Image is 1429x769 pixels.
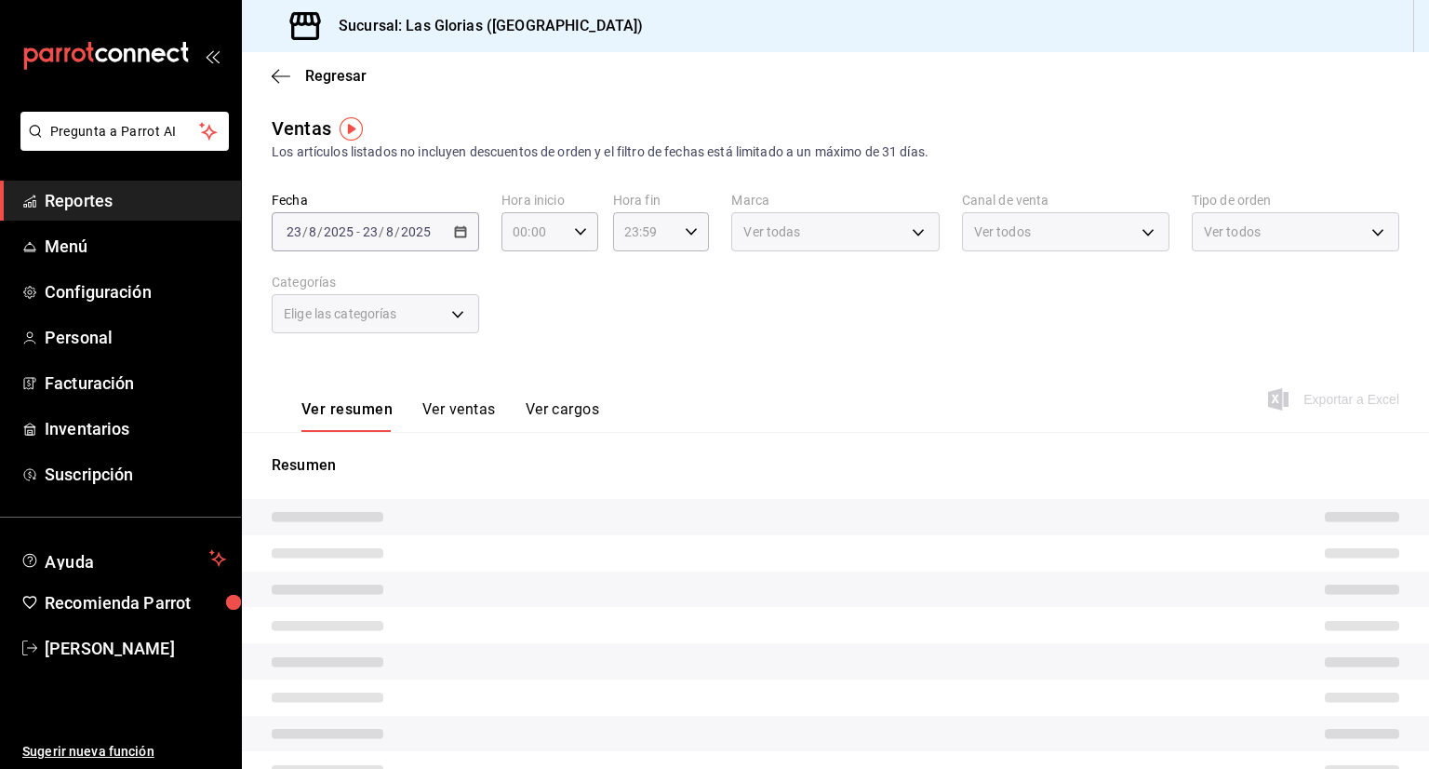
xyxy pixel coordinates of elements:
[45,279,226,304] span: Configuración
[1192,194,1399,207] label: Tipo de orden
[45,416,226,441] span: Inventarios
[45,325,226,350] span: Personal
[272,67,367,85] button: Regresar
[400,224,432,239] input: ----
[394,224,400,239] span: /
[308,224,317,239] input: --
[962,194,1169,207] label: Canal de venta
[1204,223,1261,241] span: Ver todos
[305,67,367,85] span: Regresar
[302,224,308,239] span: /
[45,636,226,661] span: [PERSON_NAME]
[501,194,598,207] label: Hora inicio
[272,276,479,289] label: Categorías
[45,462,226,487] span: Suscripción
[731,194,939,207] label: Marca
[50,122,200,142] span: Pregunta a Parrot AI
[301,400,599,432] div: navigation tabs
[340,117,363,141] img: Tooltip marker
[284,304,397,323] span: Elige las categorías
[45,547,202,570] span: Ayuda
[286,224,302,239] input: --
[20,112,229,151] button: Pregunta a Parrot AI
[272,142,1399,162] div: Los artículos listados no incluyen descuentos de orden y el filtro de fechas está limitado a un m...
[272,194,479,207] label: Fecha
[45,234,226,259] span: Menú
[272,115,331,142] div: Ventas
[362,224,379,239] input: --
[13,135,229,155] a: Pregunta a Parrot AI
[379,224,384,239] span: /
[301,400,393,432] button: Ver resumen
[613,194,710,207] label: Hora fin
[323,224,354,239] input: ----
[974,223,1031,241] span: Ver todos
[324,15,643,37] h3: Sucursal: Las Glorias ([GEOGRAPHIC_DATA])
[317,224,323,239] span: /
[526,400,600,432] button: Ver cargos
[45,371,226,396] span: Facturación
[422,400,496,432] button: Ver ventas
[205,48,220,63] button: open_drawer_menu
[22,742,226,762] span: Sugerir nueva función
[385,224,394,239] input: --
[45,188,226,213] span: Reportes
[45,590,226,615] span: Recomienda Parrot
[743,223,800,241] span: Ver todas
[356,224,360,239] span: -
[272,454,1399,477] p: Resumen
